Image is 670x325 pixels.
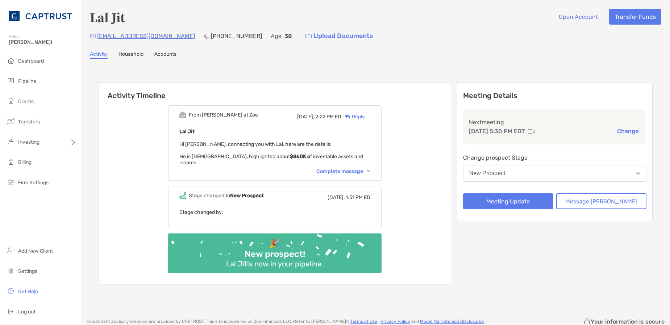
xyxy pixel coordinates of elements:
[301,28,378,44] a: Upload Documents
[179,128,195,135] b: Lal Jit
[290,153,310,160] strong: $860K o
[18,58,44,64] span: Dashboard
[636,172,640,175] img: Open dropdown arrow
[315,114,341,120] span: 2:22 PM ED
[168,233,382,267] img: Confetti
[7,137,15,146] img: investing icon
[556,193,646,209] button: Message [PERSON_NAME]
[463,153,646,162] p: Change prospect Stage
[18,309,36,315] span: Log out
[211,31,262,41] p: [PHONE_NUMBER]
[7,56,15,65] img: dashboard icon
[7,246,15,255] img: add_new_client icon
[154,51,176,59] a: Accounts
[204,33,209,39] img: Phone Icon
[380,319,410,324] a: Privacy Policy
[420,319,484,324] a: Model Marketplace Disclosures
[469,118,641,127] p: Next meeting
[350,319,377,324] a: Terms of Use
[469,170,505,177] div: New Prospect
[179,111,186,118] img: Event icon
[7,287,15,295] img: get-help icon
[469,127,525,136] p: [DATE] 5:30 PM EDT
[7,307,15,316] img: logout icon
[615,127,641,135] button: Change
[367,170,370,172] img: Chevron icon
[7,178,15,186] img: firm-settings icon
[18,248,53,254] span: Add New Client
[328,194,345,201] span: [DATE],
[179,208,370,217] p: Stage changed by:
[242,249,308,259] div: New prospect!
[97,31,195,41] p: [EMAIL_ADDRESS][DOMAIN_NAME]
[7,117,15,126] img: transfers icon
[90,9,125,25] h4: Lal Jit
[528,128,534,134] img: communication type
[346,194,370,201] span: 1:51 PM ED
[99,83,451,100] h6: Activity Timeline
[9,3,72,29] img: CAPTRUST Logo
[18,288,38,295] span: Get Help
[189,193,264,199] div: Stage changed to
[463,193,553,209] button: Meeting Update
[118,51,143,59] a: Household
[305,34,312,39] img: button icon
[18,78,36,84] span: Pipeline
[18,180,49,186] span: Firm Settings
[345,114,350,119] img: Reply icon
[316,168,370,174] div: Complete message
[223,259,326,268] div: Lal Jit is now in your pipeline.
[18,159,32,165] span: Billing
[341,113,365,121] div: Reply
[87,319,485,324] p: Investment advisory services are provided by CAPTRUST . This site is powered by Zoe Financial, LL...
[463,165,646,182] button: New Prospect
[7,157,15,166] img: billing icon
[90,34,96,38] img: Email Icon
[9,39,76,45] span: [PERSON_NAME]!
[463,91,646,100] p: Meeting Details
[297,114,314,120] span: [DATE],
[179,192,186,199] img: Event icon
[18,98,34,105] span: Clients
[7,97,15,105] img: clients icon
[189,112,258,118] div: From [PERSON_NAME] at Zoe
[18,139,39,145] span: Investing
[266,239,283,249] div: 🎉
[18,268,37,274] span: Settings
[553,9,603,25] button: Open Account
[609,9,661,25] button: Transfer Funds
[230,193,264,199] b: New Prospect
[90,51,108,59] a: Activity
[7,76,15,85] img: pipeline icon
[271,31,282,41] p: Age
[591,318,665,325] p: Your information is secure
[284,31,292,41] p: 38
[18,119,40,125] span: Transfers
[7,266,15,275] img: settings icon
[179,141,363,166] span: Hi [PERSON_NAME], connecting you with Lal, here are the details: He is [DEMOGRAPHIC_DATA], highli...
